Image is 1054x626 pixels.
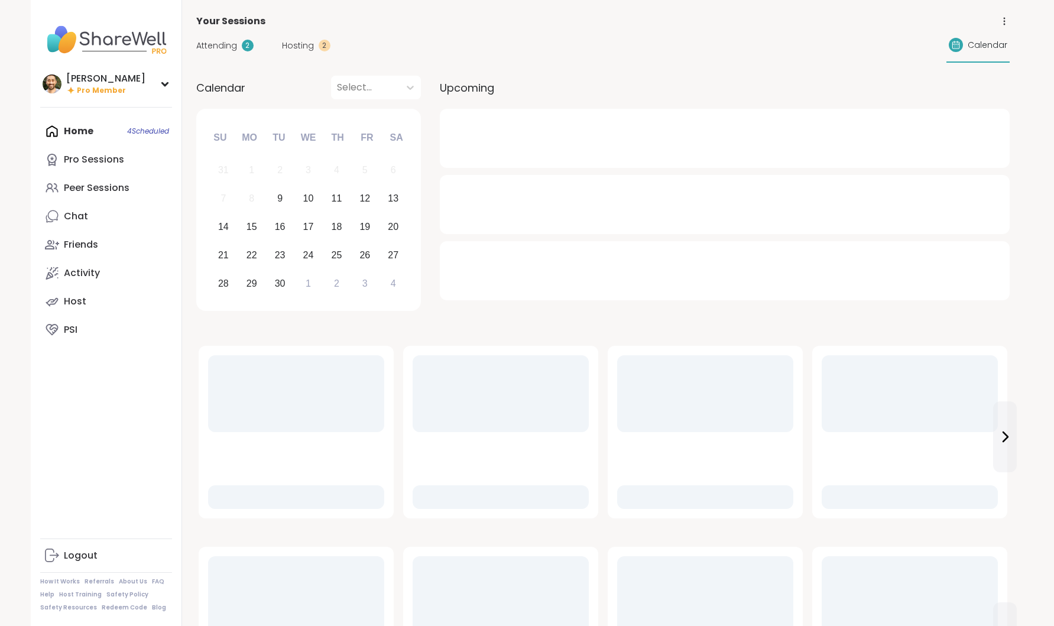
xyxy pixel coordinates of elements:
div: 24 [303,247,314,263]
div: Choose Monday, September 29th, 2025 [239,271,264,296]
div: Not available Thursday, September 4th, 2025 [324,158,349,183]
div: Choose Saturday, September 27th, 2025 [381,242,406,268]
div: 8 [249,190,254,206]
div: Peer Sessions [64,181,129,194]
div: 2 [319,40,330,51]
span: Upcoming [440,80,494,96]
a: How It Works [40,578,80,586]
span: Calendar [968,39,1007,51]
div: 12 [359,190,370,206]
div: Su [207,125,233,151]
div: 2 [334,275,339,291]
span: Calendar [196,80,245,96]
a: Safety Resources [40,604,97,612]
div: 9 [277,190,283,206]
div: 23 [275,247,286,263]
div: Choose Friday, September 19th, 2025 [352,215,378,240]
div: 21 [218,247,229,263]
div: Choose Sunday, September 14th, 2025 [211,215,236,240]
span: Attending [196,40,237,52]
div: 16 [275,219,286,235]
div: 18 [332,219,342,235]
div: Choose Sunday, September 28th, 2025 [211,271,236,296]
span: Hosting [282,40,314,52]
div: 4 [334,162,339,178]
div: Choose Tuesday, September 30th, 2025 [267,271,293,296]
span: Your Sessions [196,14,265,28]
div: Friends [64,238,98,251]
div: Not available Saturday, September 6th, 2025 [381,158,406,183]
div: Choose Wednesday, October 1st, 2025 [296,271,321,296]
a: PSI [40,316,172,344]
a: Safety Policy [106,591,148,599]
div: 2 [277,162,283,178]
div: Choose Tuesday, September 9th, 2025 [267,186,293,212]
a: Friends [40,231,172,259]
div: [PERSON_NAME] [66,72,145,85]
div: We [295,125,321,151]
div: 19 [359,219,370,235]
div: Mo [236,125,262,151]
div: Chat [64,210,88,223]
div: Choose Thursday, October 2nd, 2025 [324,271,349,296]
div: Th [325,125,351,151]
a: About Us [119,578,147,586]
div: Tu [266,125,292,151]
a: Chat [40,202,172,231]
div: Choose Sunday, September 21st, 2025 [211,242,236,268]
div: Choose Thursday, September 18th, 2025 [324,215,349,240]
div: Fr [354,125,380,151]
div: Choose Saturday, September 20th, 2025 [381,215,406,240]
div: Not available Tuesday, September 2nd, 2025 [267,158,293,183]
div: 17 [303,219,314,235]
div: Choose Tuesday, September 16th, 2025 [267,215,293,240]
a: Redeem Code [102,604,147,612]
a: Help [40,591,54,599]
div: 31 [218,162,229,178]
div: Choose Friday, October 3rd, 2025 [352,271,378,296]
a: FAQ [152,578,164,586]
div: 1 [249,162,254,178]
div: Not available Friday, September 5th, 2025 [352,158,378,183]
div: 7 [220,190,226,206]
div: Not available Monday, September 1st, 2025 [239,158,264,183]
div: 29 [247,275,257,291]
div: Not available Monday, September 8th, 2025 [239,186,264,212]
a: Peer Sessions [40,174,172,202]
div: 26 [359,247,370,263]
a: Logout [40,541,172,570]
div: 14 [218,219,229,235]
div: Choose Friday, September 12th, 2025 [352,186,378,212]
img: ShareWell Nav Logo [40,19,172,60]
div: Choose Wednesday, September 10th, 2025 [296,186,321,212]
div: Pro Sessions [64,153,124,166]
div: 3 [306,162,311,178]
a: Activity [40,259,172,287]
div: 27 [388,247,398,263]
div: Not available Wednesday, September 3rd, 2025 [296,158,321,183]
a: Host Training [59,591,102,599]
img: brett [43,74,61,93]
div: 3 [362,275,368,291]
a: Blog [152,604,166,612]
div: Choose Thursday, September 11th, 2025 [324,186,349,212]
a: Pro Sessions [40,145,172,174]
div: Activity [64,267,100,280]
div: Choose Tuesday, September 23rd, 2025 [267,242,293,268]
div: Choose Monday, September 22nd, 2025 [239,242,264,268]
div: Choose Thursday, September 25th, 2025 [324,242,349,268]
div: 2 [242,40,254,51]
div: 20 [388,219,398,235]
div: Host [64,295,86,308]
div: Choose Saturday, October 4th, 2025 [381,271,406,296]
div: Logout [64,549,98,562]
span: Pro Member [77,86,126,96]
div: 15 [247,219,257,235]
div: Sa [383,125,409,151]
div: 13 [388,190,398,206]
div: Choose Wednesday, September 17th, 2025 [296,215,321,240]
div: 5 [362,162,368,178]
div: Choose Friday, September 26th, 2025 [352,242,378,268]
div: Not available Sunday, September 7th, 2025 [211,186,236,212]
a: Referrals [85,578,114,586]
